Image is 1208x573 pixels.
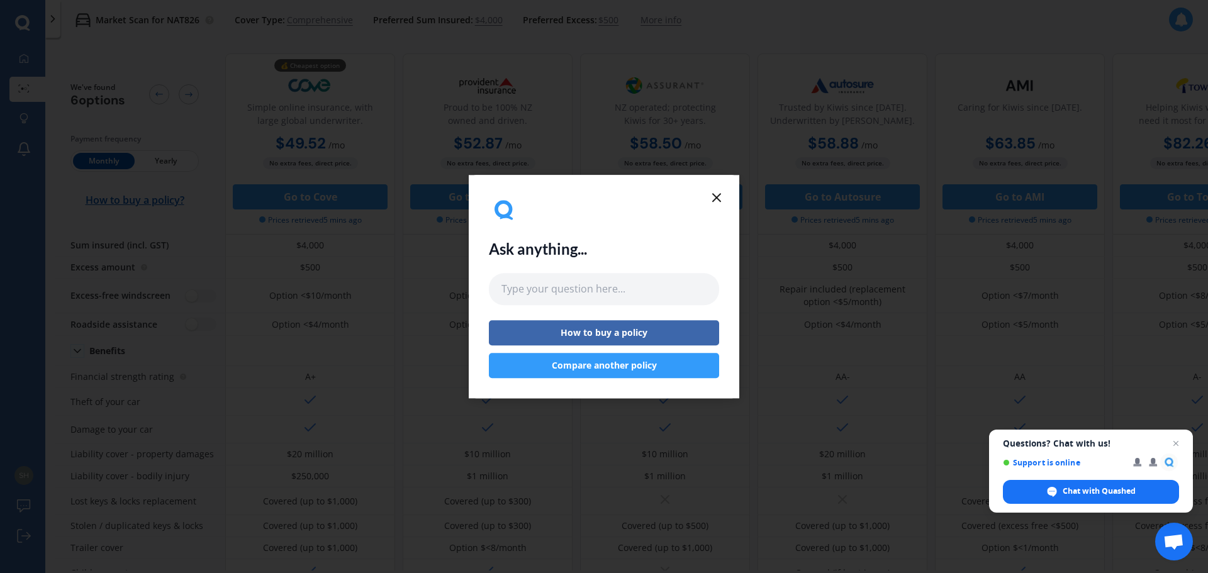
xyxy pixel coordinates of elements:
[1155,523,1193,560] div: Open chat
[489,274,719,305] input: Type your question here...
[489,353,719,378] button: Compare another policy
[1063,486,1136,497] span: Chat with Quashed
[489,240,587,259] h2: Ask anything...
[1003,458,1124,467] span: Support is online
[1003,480,1179,504] div: Chat with Quashed
[489,320,719,345] button: How to buy a policy
[1003,438,1179,448] span: Questions? Chat with us!
[1168,436,1183,451] span: Close chat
